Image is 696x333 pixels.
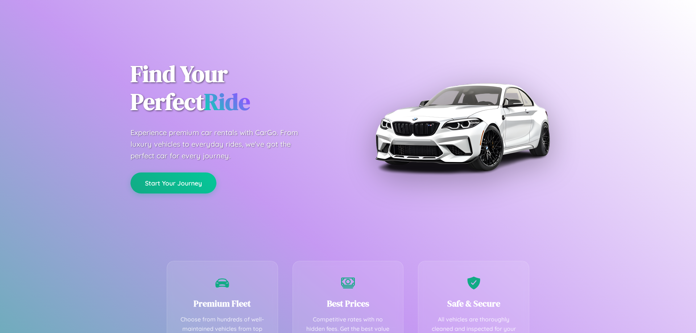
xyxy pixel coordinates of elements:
[130,172,216,193] button: Start Your Journey
[429,297,518,309] h3: Safe & Secure
[372,36,553,217] img: Premium BMW car rental vehicle
[130,127,312,162] p: Experience premium car rentals with CarGo. From luxury vehicles to everyday rides, we've got the ...
[204,86,250,117] span: Ride
[178,297,267,309] h3: Premium Fleet
[304,297,393,309] h3: Best Prices
[130,60,337,116] h1: Find Your Perfect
